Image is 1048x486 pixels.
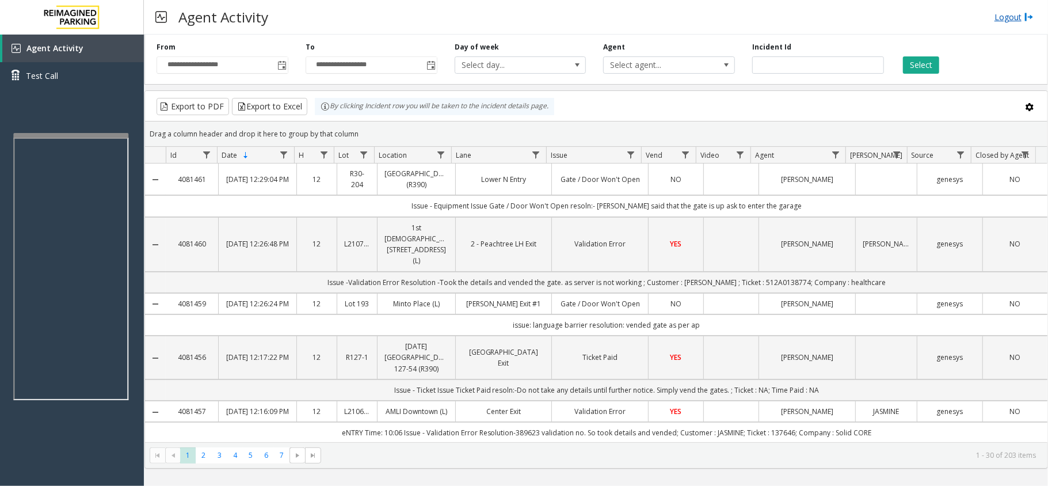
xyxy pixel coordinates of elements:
a: Lower N Entry [463,174,545,185]
span: Go to the next page [289,447,305,464]
a: Collapse Details [145,240,166,249]
a: [DATE] 12:26:48 PM [226,238,289,249]
a: genesys [924,406,975,417]
a: Collapse Details [145,175,166,184]
a: genesys [924,174,975,185]
span: Agent Activity [26,43,83,54]
a: NO [656,174,696,185]
a: R127-1 [344,352,370,363]
a: 1st [DEMOGRAPHIC_DATA], [STREET_ADDRESS] (L) [384,222,448,267]
a: AMLI Downtown (L) [384,406,448,417]
a: NO [990,238,1041,249]
a: Lane Filter Menu [528,147,544,162]
span: Page 5 [243,447,258,463]
a: Agent Activity [2,35,144,62]
a: [PERSON_NAME] [766,298,848,309]
a: L21063900 [344,406,370,417]
a: genesys [924,352,975,363]
span: NO [670,299,681,309]
span: [PERSON_NAME] [851,150,903,160]
a: genesys [924,238,975,249]
a: 12 [304,298,330,309]
span: Id [170,150,177,160]
label: Agent [603,42,625,52]
a: NO [990,174,1041,185]
h3: Agent Activity [173,3,274,31]
a: Gate / Door Won't Open [559,174,641,185]
a: 4081460 [173,238,211,249]
img: pageIcon [155,3,167,31]
a: [PERSON_NAME] [766,352,848,363]
span: H [299,150,304,160]
span: YES [670,239,682,249]
a: Video Filter Menu [733,147,748,162]
a: 12 [304,174,330,185]
a: Closed by Agent Filter Menu [1017,147,1033,162]
a: 2 - Peachtree LH Exit [463,238,545,249]
a: [PERSON_NAME] [766,238,848,249]
a: Source Filter Menu [953,147,969,162]
td: Issue -Validation Error Resolution -Took the details and vended the gate. as server is not workin... [166,272,1047,293]
div: Data table [145,147,1047,442]
td: Issue - Ticket Issue Ticket Paid resoln:-Do not take any details until further notice. Simply ven... [166,379,1047,401]
button: Export to Excel [232,98,307,115]
a: Validation Error [559,238,641,249]
div: By clicking Incident row you will be taken to the incident details page. [315,98,554,115]
td: issue: language barrier resolution: vended gate as per ap [166,314,1047,336]
span: Go to the last page [308,451,318,460]
span: Sortable [241,151,250,160]
a: Validation Error [559,406,641,417]
span: NO [1009,352,1020,362]
span: Page 2 [196,447,211,463]
a: [DATE] 12:16:09 PM [226,406,289,417]
a: 12 [304,352,330,363]
a: Lot 193 [344,298,370,309]
a: [PERSON_NAME] [766,406,848,417]
span: NO [670,174,681,184]
a: YES [656,238,696,249]
a: YES [656,406,696,417]
span: Go to the last page [305,447,321,464]
a: Parker Filter Menu [889,147,904,162]
a: [GEOGRAPHIC_DATA] Exit [463,347,545,369]
a: [DATE] 12:29:04 PM [226,174,289,185]
span: Page 6 [258,447,274,463]
span: NO [1009,174,1020,184]
span: NO [1009,299,1020,309]
a: [GEOGRAPHIC_DATA] (R390) [384,168,448,190]
a: NO [990,406,1041,417]
a: 12 [304,238,330,249]
a: [PERSON_NAME] [863,238,910,249]
a: Issue Filter Menu [623,147,639,162]
a: 4081456 [173,352,211,363]
span: Page 7 [274,447,289,463]
a: genesys [924,298,975,309]
a: [PERSON_NAME] [766,174,848,185]
span: Page 1 [180,447,196,463]
a: Ticket Paid [559,352,641,363]
span: Issue [551,150,567,160]
span: Source [912,150,934,160]
button: Select [903,56,939,74]
span: Toggle popup [275,57,288,73]
label: From [157,42,176,52]
a: [DATE] 12:26:24 PM [226,298,289,309]
a: Center Exit [463,406,545,417]
a: Gate / Door Won't Open [559,298,641,309]
span: Select day... [455,57,559,73]
kendo-pager-info: 1 - 30 of 203 items [328,450,1036,460]
a: R30-204 [344,168,370,190]
span: NO [1009,407,1020,416]
a: Collapse Details [145,299,166,309]
a: YES [656,352,696,363]
a: 4081459 [173,298,211,309]
img: logout [1024,11,1034,23]
label: Day of week [455,42,500,52]
a: 4081457 [173,406,211,417]
span: Page 4 [227,447,243,463]
a: Id Filter Menu [199,147,215,162]
a: 12 [304,406,330,417]
span: Toggle popup [424,57,437,73]
img: 'icon' [12,44,21,53]
a: Agent Filter Menu [828,147,843,162]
